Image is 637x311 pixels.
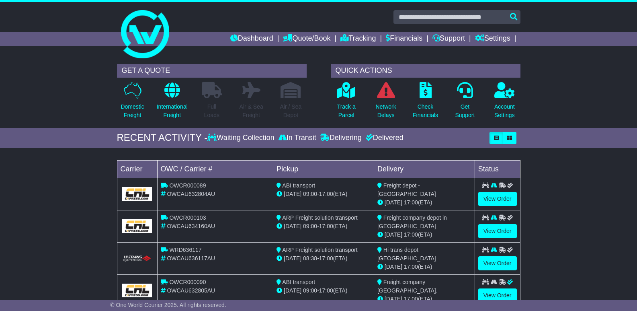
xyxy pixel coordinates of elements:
[303,223,317,229] span: 09:00
[284,191,301,197] span: [DATE]
[404,264,418,270] span: 17:00
[377,182,436,197] span: Freight depot - [GEOGRAPHIC_DATA]
[377,247,436,262] span: Hi trans depot [GEOGRAPHIC_DATA]
[303,191,317,197] span: 09:00
[375,82,396,124] a: NetworkDelays
[478,288,517,303] a: View Order
[475,160,520,178] td: Status
[404,231,418,238] span: 17:00
[277,254,371,263] div: - (ETA)
[122,219,152,233] img: GetCarrierServiceLogo
[280,103,302,119] p: Air / Sea Depot
[494,103,515,119] p: Account Settings
[303,255,317,262] span: 08:38
[385,231,402,238] span: [DATE]
[157,160,273,178] td: OWC / Carrier #
[121,103,144,119] p: Domestic Freight
[169,279,206,285] span: OWCR000090
[117,64,307,78] div: GET A QUOTE
[319,287,333,294] span: 17:00
[455,82,475,124] a: GetSupport
[169,214,206,221] span: OWCR000103
[207,134,276,142] div: Waiting Collection
[331,64,520,78] div: QUICK ACTIONS
[377,231,471,239] div: (ETA)
[277,190,371,198] div: - (ETA)
[282,279,315,285] span: ABI transport
[202,103,222,119] p: Full Loads
[120,82,144,124] a: DomesticFreight
[319,223,333,229] span: 17:00
[319,255,333,262] span: 17:00
[167,223,215,229] span: OWCAU634160AU
[157,103,188,119] p: International Freight
[110,302,226,308] span: © One World Courier 2025. All rights reserved.
[412,82,438,124] a: CheckFinancials
[282,247,357,253] span: ARP Freight solution transport
[283,32,330,46] a: Quote/Book
[318,134,364,142] div: Delivering
[340,32,376,46] a: Tracking
[377,263,471,271] div: (ETA)
[385,296,402,302] span: [DATE]
[377,198,471,207] div: (ETA)
[284,287,301,294] span: [DATE]
[377,295,471,303] div: (ETA)
[273,160,374,178] td: Pickup
[385,199,402,206] span: [DATE]
[282,182,315,189] span: ABI transport
[122,187,152,201] img: GetCarrierServiceLogo
[169,247,201,253] span: WRD636117
[413,103,438,119] p: Check Financials
[432,32,465,46] a: Support
[478,192,517,206] a: View Order
[240,103,263,119] p: Air & Sea Freight
[117,132,208,144] div: RECENT ACTIVITY -
[303,287,317,294] span: 09:00
[122,284,152,297] img: GetCarrierServiceLogo
[404,296,418,302] span: 17:00
[122,255,152,263] img: HiTrans.png
[478,256,517,270] a: View Order
[375,103,396,119] p: Network Delays
[494,82,515,124] a: AccountSettings
[167,287,215,294] span: OWCAU632805AU
[337,82,356,124] a: Track aParcel
[282,214,357,221] span: ARP Freight solution transport
[404,199,418,206] span: 17:00
[284,255,301,262] span: [DATE]
[167,255,215,262] span: OWCAU636117AU
[277,286,371,295] div: - (ETA)
[337,103,356,119] p: Track a Parcel
[385,264,402,270] span: [DATE]
[277,222,371,231] div: - (ETA)
[455,103,475,119] p: Get Support
[478,224,517,238] a: View Order
[377,214,447,229] span: Freight company depot in [GEOGRAPHIC_DATA]
[277,134,318,142] div: In Transit
[167,191,215,197] span: OWCAU632804AU
[374,160,475,178] td: Delivery
[319,191,333,197] span: 17:00
[364,134,404,142] div: Delivered
[386,32,422,46] a: Financials
[284,223,301,229] span: [DATE]
[169,182,206,189] span: OWCR000089
[156,82,188,124] a: InternationalFreight
[377,279,438,294] span: Freight company [GEOGRAPHIC_DATA].
[475,32,510,46] a: Settings
[230,32,273,46] a: Dashboard
[117,160,157,178] td: Carrier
